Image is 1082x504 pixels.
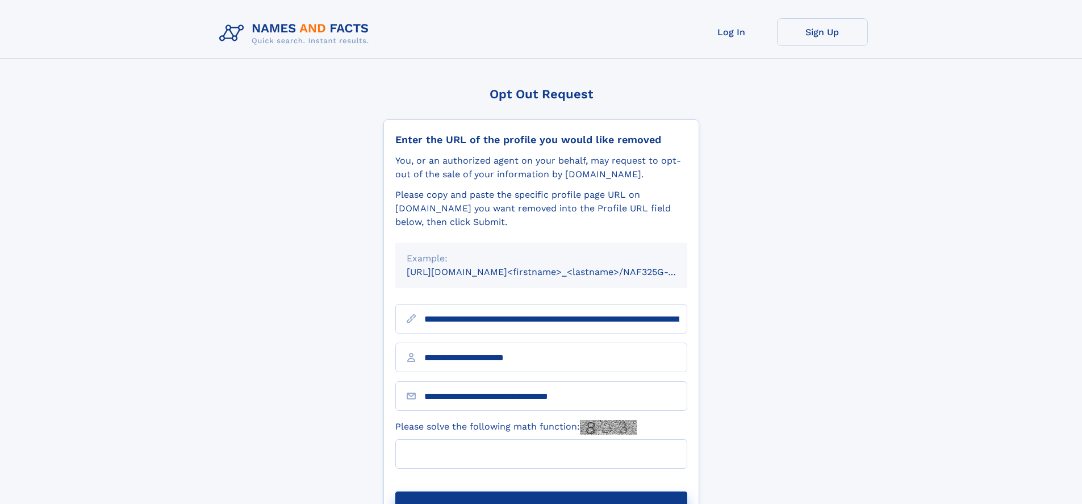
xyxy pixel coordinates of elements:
div: Please copy and paste the specific profile page URL on [DOMAIN_NAME] you want removed into the Pr... [395,188,687,229]
div: Opt Out Request [383,87,699,101]
a: Sign Up [777,18,868,46]
div: Example: [407,252,676,265]
a: Log In [686,18,777,46]
img: Logo Names and Facts [215,18,378,49]
div: You, or an authorized agent on your behalf, may request to opt-out of the sale of your informatio... [395,154,687,181]
div: Enter the URL of the profile you would like removed [395,134,687,146]
small: [URL][DOMAIN_NAME]<firstname>_<lastname>/NAF325G-xxxxxxxx [407,266,709,277]
label: Please solve the following math function: [395,420,637,435]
